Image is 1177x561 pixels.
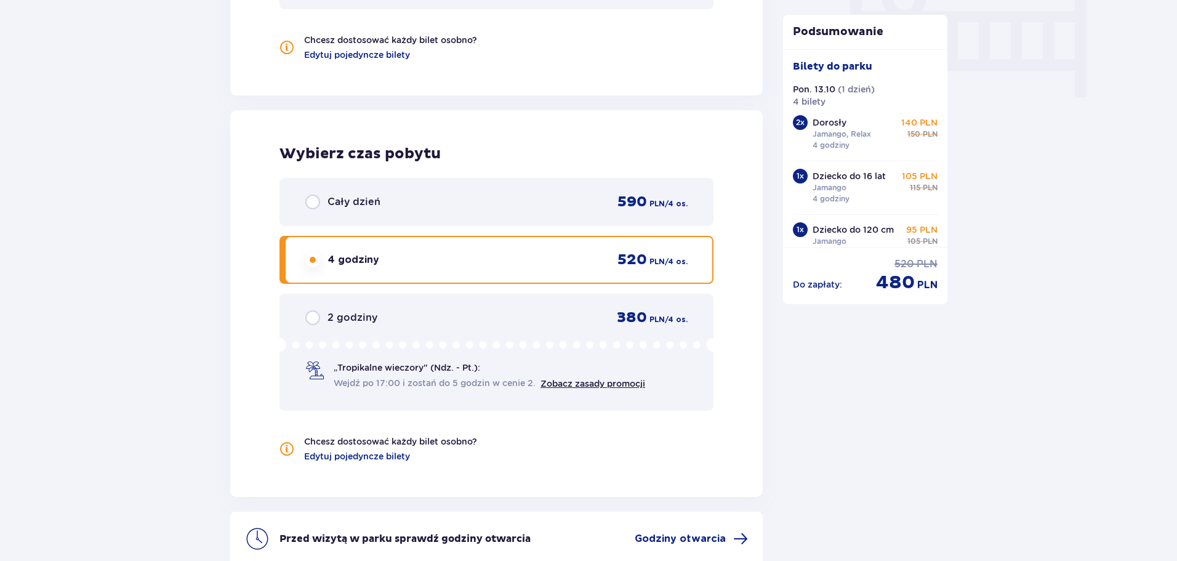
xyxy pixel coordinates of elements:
[617,251,647,269] span: 520
[894,257,914,271] span: 520
[617,193,647,211] span: 590
[907,129,920,140] span: 150
[876,271,915,294] span: 480
[917,257,938,271] span: PLN
[793,60,872,73] p: Bilety do parku
[793,222,808,237] div: 1 x
[783,25,948,39] p: Podsumowanie
[813,116,846,129] p: Dorosły
[813,129,871,140] p: Jamango, Relax
[635,532,726,546] span: Godziny otwarcia
[334,377,536,389] span: Wejdź po 17:00 i zostań do 5 godzin w cenie 2.
[902,170,938,182] p: 105 PLN
[334,361,480,374] span: „Tropikalne wieczory" (Ndz. - Pt.):
[793,278,842,291] p: Do zapłaty :
[917,278,938,292] span: PLN
[617,309,647,327] span: 380
[907,236,920,247] span: 105
[665,256,688,267] span: / 4 os.
[793,95,826,108] p: 4 bilety
[923,236,938,247] span: PLN
[327,311,377,325] span: 2 godziny
[813,182,846,193] p: Jamango
[910,182,920,193] span: 115
[649,198,665,209] span: PLN
[793,115,808,130] div: 2 x
[793,169,808,184] div: 1 x
[279,145,713,163] h2: Wybierz czas pobytu
[793,83,835,95] p: Pon. 13.10
[540,379,645,389] a: Zobacz zasady promocji
[665,314,688,325] span: / 4 os.
[649,314,665,325] span: PLN
[665,198,688,209] span: / 4 os.
[923,129,938,140] span: PLN
[279,532,531,546] p: Przed wizytą w parku sprawdź godziny otwarcia
[813,193,850,204] p: 4 godziny
[838,83,875,95] p: ( 1 dzień )
[635,531,748,546] a: Godziny otwarcia
[901,116,938,129] p: 140 PLN
[304,450,410,462] a: Edytuj pojedyncze bilety
[813,236,846,247] p: Jamango
[327,195,380,209] span: Cały dzień
[813,140,850,151] p: 4 godziny
[923,182,938,193] span: PLN
[327,253,379,267] span: 4 godziny
[906,224,938,236] p: 95 PLN
[304,34,477,46] p: Chcesz dostosować każdy bilet osobno?
[304,435,477,448] p: Chcesz dostosować każdy bilet osobno?
[649,256,665,267] span: PLN
[813,170,886,182] p: Dziecko do 16 lat
[304,49,410,61] a: Edytuj pojedyncze bilety
[813,224,894,236] p: Dziecko do 120 cm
